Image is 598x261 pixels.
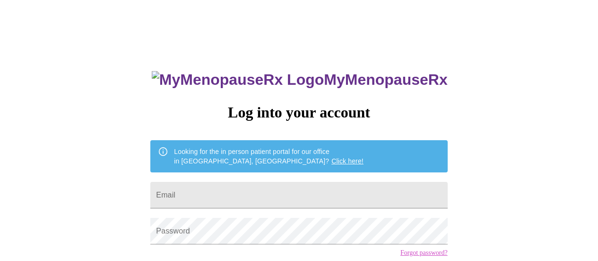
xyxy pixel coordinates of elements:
[152,71,324,89] img: MyMenopauseRx Logo
[174,143,364,170] div: Looking for the in person patient portal for our office in [GEOGRAPHIC_DATA], [GEOGRAPHIC_DATA]?
[331,157,364,165] a: Click here!
[400,249,448,257] a: Forgot password?
[152,71,448,89] h3: MyMenopauseRx
[150,104,447,121] h3: Log into your account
